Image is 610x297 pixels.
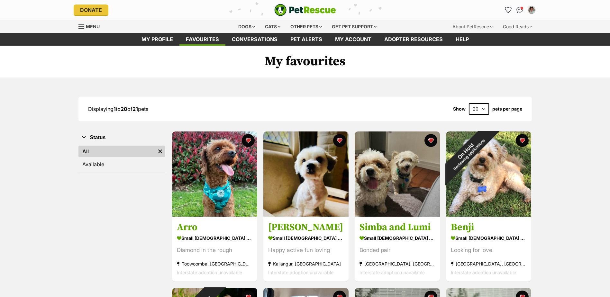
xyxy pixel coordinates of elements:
[114,106,116,112] strong: 1
[355,217,440,282] a: Simba and Lumi small [DEMOGRAPHIC_DATA] Dog Bonded pair [GEOGRAPHIC_DATA], [GEOGRAPHIC_DATA] Inte...
[360,270,425,275] span: Interstate adoption unavailable
[88,106,148,112] span: Displaying to of pets
[242,134,255,147] button: favourite
[432,117,503,188] div: On Hold
[498,20,537,33] div: Good Reads
[268,221,344,234] h3: [PERSON_NAME]
[177,246,252,255] div: Diamond in the rough
[179,33,225,46] a: Favourites
[446,131,531,217] img: Benji
[360,246,435,255] div: Bonded pair
[327,20,381,33] div: Get pet support
[515,5,525,15] a: Conversations
[225,33,284,46] a: conversations
[286,20,326,33] div: Other pets
[177,260,252,268] div: Toowoomba, [GEOGRAPHIC_DATA]
[503,5,514,15] a: Favourites
[453,106,466,112] span: Show
[284,33,329,46] a: Pet alerts
[503,5,537,15] ul: Account quick links
[451,221,526,234] h3: Benji
[451,234,526,243] div: small [DEMOGRAPHIC_DATA] Dog
[360,260,435,268] div: [GEOGRAPHIC_DATA], [GEOGRAPHIC_DATA]
[268,234,344,243] div: small [DEMOGRAPHIC_DATA] Dog
[177,270,242,275] span: Interstate adoption unavailable
[274,4,336,16] img: logo-e224e6f780fb5917bec1dbf3a21bbac754714ae5b6737aabdf751b685950b380.svg
[78,158,165,170] a: Available
[448,20,497,33] div: About PetRescue
[449,33,475,46] a: Help
[135,33,179,46] a: My profile
[424,134,437,147] button: favourite
[516,134,529,147] button: favourite
[446,212,531,218] a: On HoldReviewing applications
[446,217,531,282] a: Benji small [DEMOGRAPHIC_DATA] Dog Looking for love [GEOGRAPHIC_DATA], [GEOGRAPHIC_DATA] Intersta...
[263,217,349,282] a: [PERSON_NAME] small [DEMOGRAPHIC_DATA] Dog Happy active fun loving Kallangur, [GEOGRAPHIC_DATA] I...
[451,260,526,268] div: [GEOGRAPHIC_DATA], [GEOGRAPHIC_DATA]
[329,33,378,46] a: My account
[177,221,252,234] h3: Arro
[172,217,257,282] a: Arro small [DEMOGRAPHIC_DATA] Dog Diamond in the rough Toowoomba, [GEOGRAPHIC_DATA] Interstate ad...
[177,234,252,243] div: small [DEMOGRAPHIC_DATA] Dog
[86,24,100,29] span: Menu
[78,144,165,173] div: Status
[452,138,486,171] span: Reviewing applications
[260,20,285,33] div: Cats
[451,270,516,275] span: Interstate adoption unavailable
[268,270,333,275] span: Interstate adoption unavailable
[360,234,435,243] div: small [DEMOGRAPHIC_DATA] Dog
[516,7,523,13] img: chat-41dd97257d64d25036548639549fe6c8038ab92f7586957e7f3b1b290dea8141.svg
[263,131,349,217] img: Wilson
[355,131,440,217] img: Simba and Lumi
[78,133,165,142] button: Status
[121,106,127,112] strong: 20
[274,4,336,16] a: PetRescue
[155,146,165,157] a: Remove filter
[526,5,537,15] button: My account
[132,106,138,112] strong: 21
[268,246,344,255] div: Happy active fun loving
[378,33,449,46] a: Adopter resources
[451,246,526,255] div: Looking for love
[360,221,435,234] h3: Simba and Lumi
[268,260,344,268] div: Kallangur, [GEOGRAPHIC_DATA]
[74,4,108,15] a: Donate
[333,134,346,147] button: favourite
[78,146,155,157] a: All
[492,106,522,112] label: pets per page
[78,20,104,32] a: Menu
[172,131,257,217] img: Arro
[528,7,535,13] img: Marie Skinner profile pic
[234,20,259,33] div: Dogs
